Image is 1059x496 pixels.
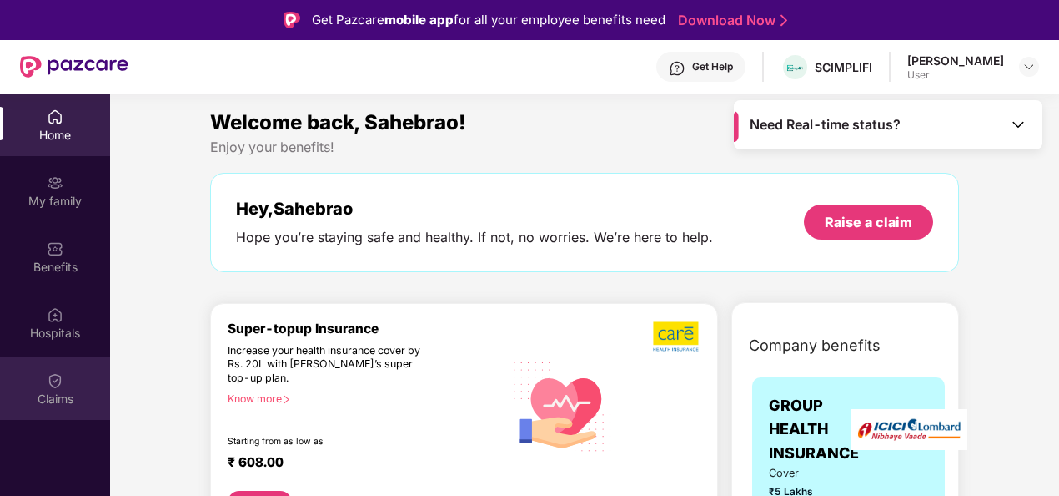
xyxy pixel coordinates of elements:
[47,306,63,323] img: svg+xml;base64,PHN2ZyBpZD0iSG9zcGl0YWxzIiB4bWxucz0iaHR0cDovL3d3dy53My5vcmcvMjAwMC9zdmciIHdpZHRoPS...
[825,213,912,231] div: Raise a claim
[653,321,700,352] img: b5dec4f62d2307b9de63beb79f102df3.png
[228,436,433,448] div: Starting from as low as
[312,10,665,30] div: Get Pazcare for all your employee benefits need
[47,175,63,191] img: svg+xml;base64,PHN2ZyB3aWR0aD0iMjAiIGhlaWdodD0iMjAiIHZpZXdCb3g9IjAgMCAyMCAyMCIgZmlsbD0ibm9uZSIgeG...
[692,60,733,73] div: Get Help
[47,109,63,125] img: svg+xml;base64,PHN2ZyBpZD0iSG9tZSIgeG1sbnM9Imh0dHA6Ly93d3cudzMub3JnLzIwMDAvc3ZnIiB3aWR0aD0iMjAiIG...
[780,12,787,29] img: Stroke
[210,139,959,156] div: Enjoy your benefits!
[210,110,466,134] span: Welcome back, Sahebrao!
[228,392,494,404] div: Know more
[228,454,487,474] div: ₹ 608.00
[228,344,432,386] div: Increase your health insurance cover by Rs. 20L with [PERSON_NAME]’s super top-up plan.
[907,68,1004,82] div: User
[669,60,685,77] img: svg+xml;base64,PHN2ZyBpZD0iSGVscC0zMngzMiIgeG1sbnM9Imh0dHA6Ly93d3cudzMub3JnLzIwMDAvc3ZnIiB3aWR0aD...
[384,12,454,28] strong: mobile app
[236,229,713,246] div: Hope you’re staying safe and healthy. If not, no worries. We’re here to help.
[749,334,881,357] span: Company benefits
[769,465,828,482] span: Cover
[47,240,63,257] img: svg+xml;base64,PHN2ZyBpZD0iQmVuZWZpdHMiIHhtbG5zPSJodHRwOi8vd3d3LnczLm9yZy8yMDAwL3N2ZyIgd2lkdGg9Ij...
[783,62,807,74] img: transparent%20(1).png
[851,409,967,450] img: insurerLogo
[815,59,872,75] div: SCIMPLIFI
[1010,116,1026,133] img: Toggle Icon
[504,346,622,466] img: svg+xml;base64,PHN2ZyB4bWxucz0iaHR0cDovL3d3dy53My5vcmcvMjAwMC9zdmciIHhtbG5zOnhsaW5rPSJodHRwOi8vd3...
[907,53,1004,68] div: [PERSON_NAME]
[228,321,504,337] div: Super-topup Insurance
[284,12,300,28] img: Logo
[20,56,128,78] img: New Pazcare Logo
[750,116,901,134] span: Need Real-time status?
[236,199,713,219] div: Hey, Sahebrao
[678,12,782,29] a: Download Now
[769,394,859,465] span: GROUP HEALTH INSURANCE
[282,395,291,404] span: right
[1022,60,1036,73] img: svg+xml;base64,PHN2ZyBpZD0iRHJvcGRvd24tMzJ4MzIiIHhtbG5zPSJodHRwOi8vd3d3LnczLm9yZy8yMDAwL3N2ZyIgd2...
[47,372,63,389] img: svg+xml;base64,PHN2ZyBpZD0iQ2xhaW0iIHhtbG5zPSJodHRwOi8vd3d3LnczLm9yZy8yMDAwL3N2ZyIgd2lkdGg9IjIwIi...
